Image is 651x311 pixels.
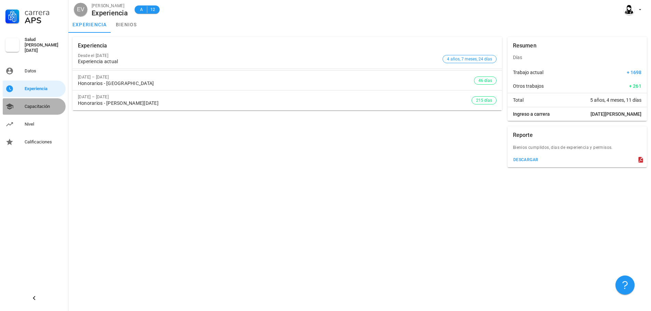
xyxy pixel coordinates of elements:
[25,16,63,25] div: APS
[3,81,66,97] a: Experiencia
[25,68,63,74] div: Datos
[78,81,474,86] div: Honorarios - [GEOGRAPHIC_DATA]
[447,55,492,63] span: 4 años, 7 meses, 24 días
[624,4,635,15] div: avatar
[3,98,66,115] a: Capacitación
[78,53,440,58] div: Desde el [DATE]
[74,3,87,16] div: avatar
[150,6,155,13] span: 12
[513,97,524,103] span: Total
[78,100,472,106] div: Honorarios - [PERSON_NAME][DATE]
[590,97,641,103] span: 5 años, 4 meses, 11 días
[3,63,66,79] a: Datos
[3,116,66,132] a: Nivel
[92,9,128,17] div: Experiencia
[513,37,537,55] div: Resumen
[507,144,647,155] div: Bienios cumplidos, dias de experiencia y permisos.
[78,95,472,99] div: [DATE] – [DATE]
[513,83,544,89] span: Otros trabajos
[92,2,128,9] div: [PERSON_NAME]
[510,155,541,165] button: descargar
[77,3,84,16] span: EV
[25,8,63,16] div: Carrera
[25,86,63,91] div: Experiencia
[68,16,111,33] a: experiencia
[3,134,66,150] a: Calificaciones
[507,49,647,66] div: Días
[513,111,550,117] span: Ingreso a carrera
[78,75,474,80] div: [DATE] – [DATE]
[111,16,142,33] a: bienios
[629,83,641,89] span: + 261
[513,69,543,76] span: Trabajo actual
[591,111,641,117] span: [DATE][PERSON_NAME]
[25,104,63,109] div: Capacitación
[25,37,63,53] div: Salud [PERSON_NAME][DATE]
[627,69,641,76] span: + 1698
[25,139,63,145] div: Calificaciones
[139,6,144,13] span: A
[476,97,492,104] span: 215 días
[478,77,492,84] span: 46 días
[25,122,63,127] div: Nivel
[513,126,533,144] div: Reporte
[513,157,539,162] div: descargar
[78,37,107,55] div: Experiencia
[78,59,440,65] div: Experiencia actual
